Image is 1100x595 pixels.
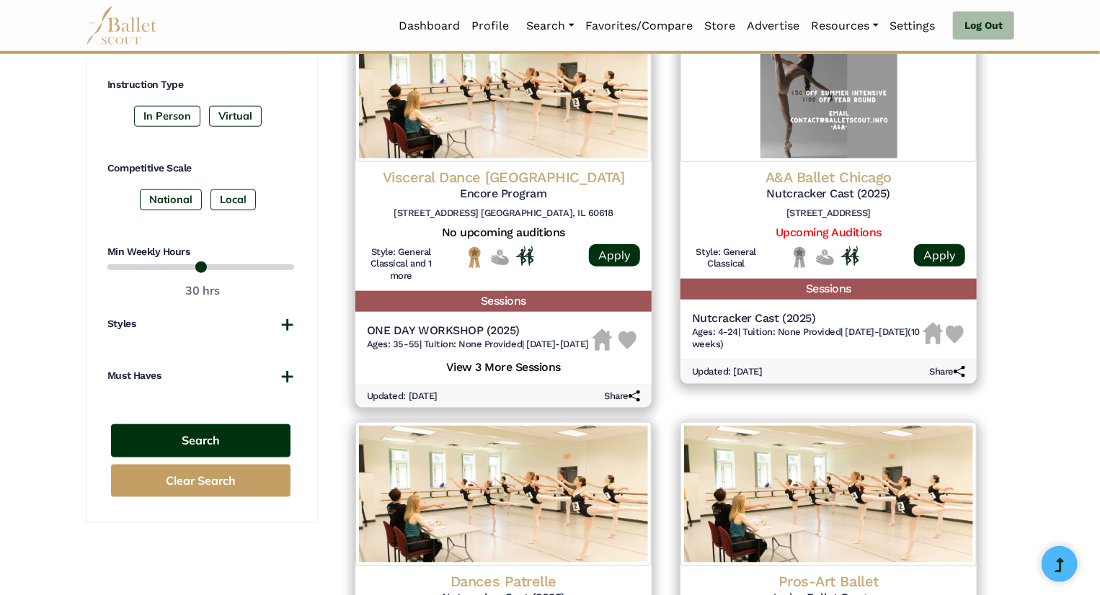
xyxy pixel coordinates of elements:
h5: ONE DAY WORKSHOP (2025) [367,323,589,339]
h5: Sessions [355,291,652,312]
span: [DATE]-[DATE] (10 weeks) [692,326,920,349]
span: Tuition: None Provided [424,339,522,349]
img: Heart [946,326,964,344]
h5: Sessions [680,279,977,300]
img: No Financial Aid [816,246,834,269]
h4: Styles [107,317,136,331]
h6: Style: General Classical and 1 more [367,246,435,283]
h6: Share [604,390,640,403]
a: Apply [914,244,965,267]
label: Virtual [209,106,262,126]
img: No Financial Aid [491,246,509,269]
img: Logo [355,18,652,162]
button: Must Haves [107,369,294,383]
a: Resources [806,11,884,41]
h6: Style: General Classical [692,246,760,271]
img: Heart [618,331,637,349]
label: In Person [134,106,200,126]
span: [DATE]-[DATE] [526,339,589,349]
output: 30 hrs [185,282,220,300]
img: National [466,246,484,269]
h5: Nutcracker Cast (2025) [692,187,965,202]
h4: A&A Ballet Chicago [692,168,965,187]
h4: Dances Patrelle [367,572,640,591]
a: Dashboard [394,11,466,41]
h4: Visceral Dance [GEOGRAPHIC_DATA] [367,168,640,187]
h4: Must Haves [107,369,161,383]
label: National [140,189,202,210]
a: Profile [466,11,515,41]
span: Tuition: None Provided [742,326,840,337]
img: Housing Unavailable [593,329,612,351]
span: Ages: 4-24 [692,326,738,337]
img: Logo [680,422,977,566]
button: Search [111,424,290,458]
a: Search [521,11,580,41]
a: Upcoming Auditions [776,225,882,239]
button: Styles [107,317,294,331]
img: Local [791,246,809,269]
h4: Instruction Type [107,78,294,92]
img: Logo [680,18,977,162]
button: Clear Search [111,465,290,497]
h6: Updated: [DATE] [367,390,438,403]
span: Ages: 35-55 [367,339,420,349]
h6: | | [367,339,589,351]
h4: Pros-Art Ballet [692,572,965,591]
a: Store [699,11,742,41]
label: Local [210,189,256,210]
h5: Nutcracker Cast (2025) [692,311,923,326]
a: Advertise [742,11,806,41]
h5: View 3 More Sessions [367,357,640,375]
h6: Updated: [DATE] [692,366,763,378]
h6: Share [929,366,965,378]
img: In Person [516,246,534,265]
a: Settings [884,11,941,41]
h6: [STREET_ADDRESS] [GEOGRAPHIC_DATA], IL 60618 [367,207,640,220]
img: Housing Unavailable [923,323,943,344]
h4: Min Weekly Hours [107,245,294,259]
h6: | | [692,326,923,351]
h6: [STREET_ADDRESS] [692,207,965,220]
h5: No upcoming auditions [367,225,640,241]
a: Log Out [953,12,1014,40]
a: Apply [589,244,640,267]
a: Favorites/Compare [580,11,699,41]
img: In Person [841,246,859,265]
img: Logo [355,422,652,566]
h5: Encore Program [367,187,640,202]
h4: Competitive Scale [107,161,294,176]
